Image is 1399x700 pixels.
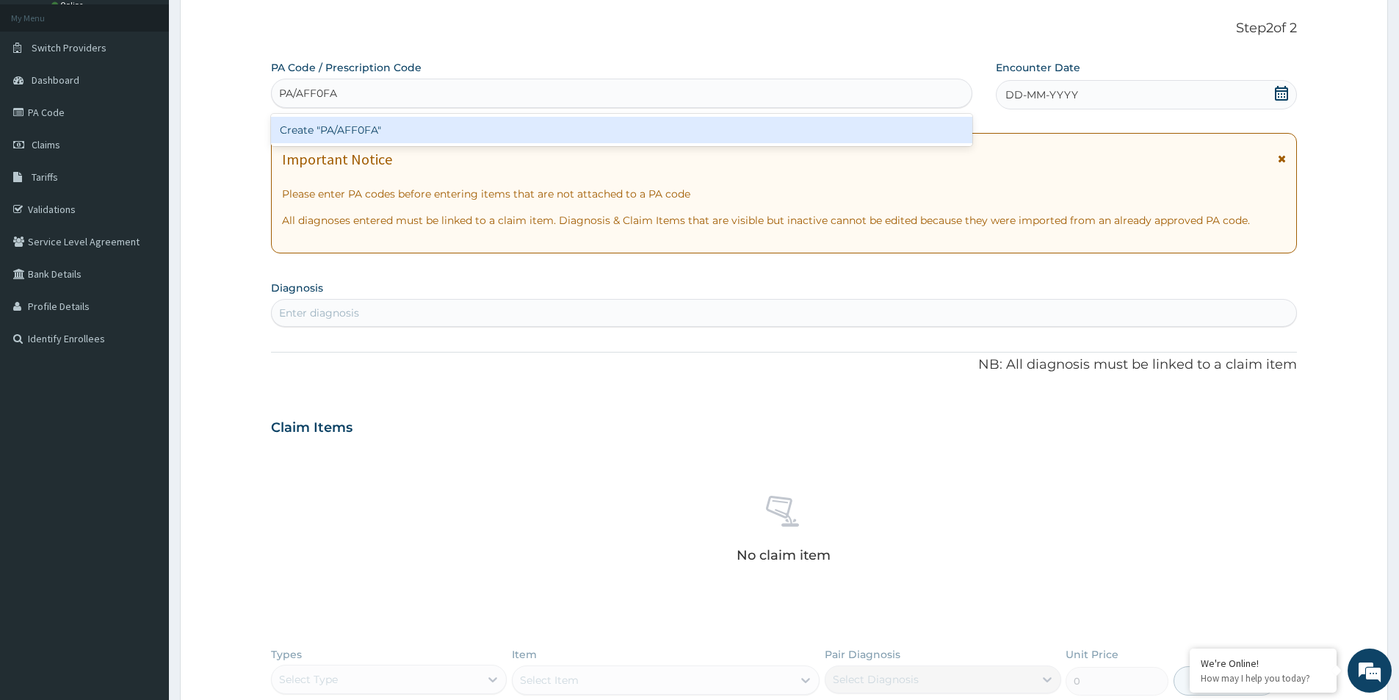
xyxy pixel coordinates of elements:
div: Minimize live chat window [241,7,276,43]
textarea: Type your message and hit 'Enter' [7,401,280,452]
div: Enter diagnosis [279,306,359,320]
p: Please enter PA codes before entering items that are not attached to a PA code [282,187,1286,201]
p: How may I help you today? [1201,672,1326,685]
span: We're online! [85,185,203,333]
span: Switch Providers [32,41,106,54]
p: All diagnoses entered must be linked to a claim item. Diagnosis & Claim Items that are visible bu... [282,213,1286,228]
div: We're Online! [1201,657,1326,670]
h1: Important Notice [282,151,392,167]
span: Claims [32,138,60,151]
label: Encounter Date [996,60,1080,75]
p: NB: All diagnosis must be linked to a claim item [271,356,1297,375]
span: Dashboard [32,73,79,87]
h3: Claim Items [271,420,353,436]
span: Tariffs [32,170,58,184]
img: d_794563401_company_1708531726252_794563401 [27,73,59,110]
div: Chat with us now [76,82,247,101]
label: Diagnosis [271,281,323,295]
p: Step 2 of 2 [271,21,1297,37]
div: Create "PA/AFF0FA" [271,117,972,143]
p: No claim item [737,548,831,563]
label: PA Code / Prescription Code [271,60,422,75]
span: DD-MM-YYYY [1005,87,1078,102]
